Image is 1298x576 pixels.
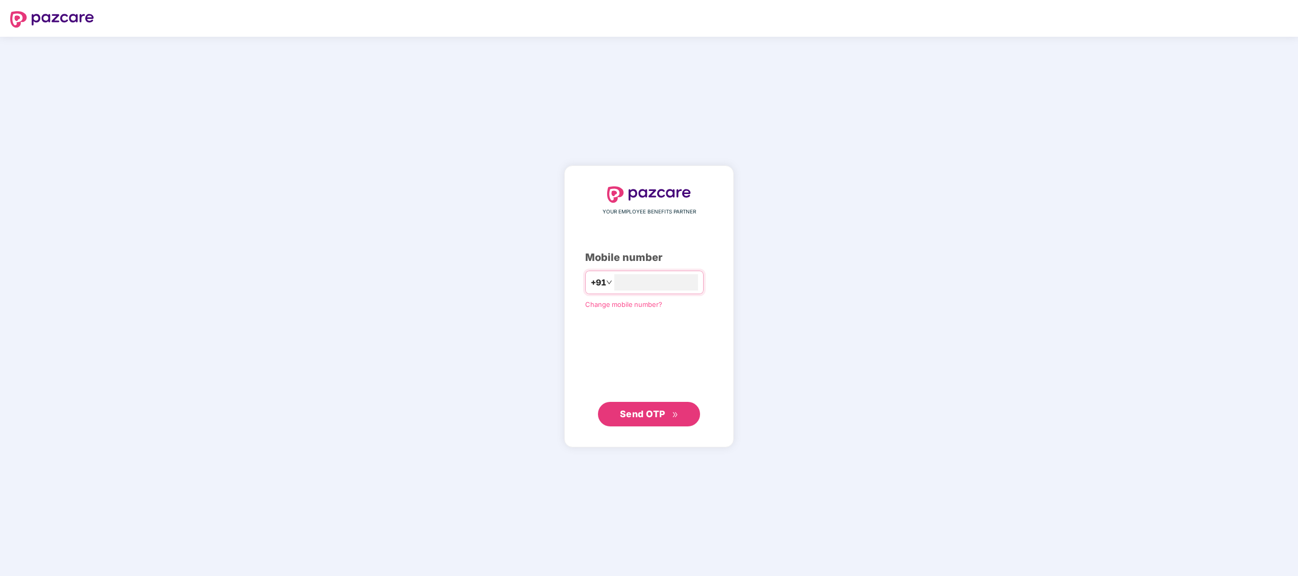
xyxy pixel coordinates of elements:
span: down [606,279,612,285]
span: Send OTP [620,409,665,419]
img: logo [607,186,691,203]
span: +91 [591,276,606,289]
span: YOUR EMPLOYEE BENEFITS PARTNER [603,208,696,216]
img: logo [10,11,94,28]
span: double-right [672,412,679,418]
button: Send OTPdouble-right [598,402,700,426]
div: Mobile number [585,250,713,266]
a: Change mobile number? [585,300,662,308]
